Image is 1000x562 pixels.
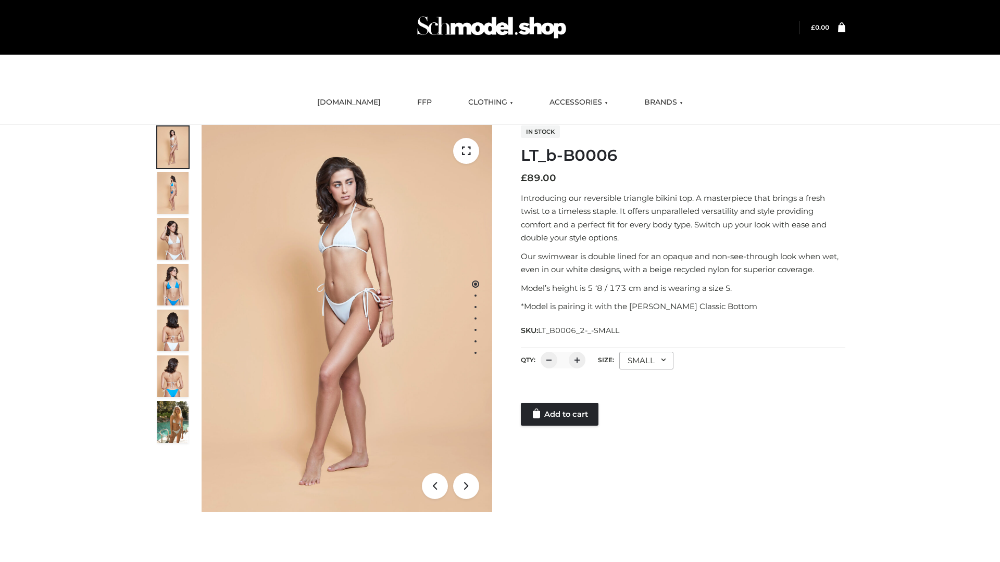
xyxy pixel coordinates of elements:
[538,326,619,335] span: LT_B0006_2-_-SMALL
[521,324,620,337] span: SKU:
[521,172,527,184] span: £
[521,356,535,364] label: QTY:
[521,403,598,426] a: Add to cart
[157,172,189,214] img: ArielClassicBikiniTop_CloudNine_AzureSky_OW114ECO_2-scaled.jpg
[521,250,845,276] p: Our swimwear is double lined for an opaque and non-see-through look when wet, even in our white d...
[521,172,556,184] bdi: 89.00
[811,23,829,31] bdi: 0.00
[521,125,560,138] span: In stock
[157,310,189,351] img: ArielClassicBikiniTop_CloudNine_AzureSky_OW114ECO_7-scaled.jpg
[619,352,673,369] div: SMALL
[636,91,691,114] a: BRANDS
[542,91,616,114] a: ACCESSORIES
[202,125,492,512] img: ArielClassicBikiniTop_CloudNine_AzureSky_OW114ECO_1
[157,218,189,260] img: ArielClassicBikiniTop_CloudNine_AzureSky_OW114ECO_3-scaled.jpg
[521,300,845,313] p: *Model is pairing it with the [PERSON_NAME] Classic Bottom
[521,282,845,295] p: Model’s height is 5 ‘8 / 173 cm and is wearing a size S.
[157,126,189,168] img: ArielClassicBikiniTop_CloudNine_AzureSky_OW114ECO_1-scaled.jpg
[157,401,189,443] img: Arieltop_CloudNine_AzureSky2.jpg
[409,91,440,114] a: FFP
[460,91,521,114] a: CLOTHING
[309,91,389,114] a: [DOMAIN_NAME]
[157,355,189,397] img: ArielClassicBikiniTop_CloudNine_AzureSky_OW114ECO_8-scaled.jpg
[811,23,829,31] a: £0.00
[521,191,845,245] p: Introducing our reversible triangle bikini top. A masterpiece that brings a fresh twist to a time...
[414,7,570,48] img: Schmodel Admin 964
[811,23,815,31] span: £
[521,146,845,165] h1: LT_b-B0006
[598,356,614,364] label: Size:
[157,264,189,305] img: ArielClassicBikiniTop_CloudNine_AzureSky_OW114ECO_4-scaled.jpg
